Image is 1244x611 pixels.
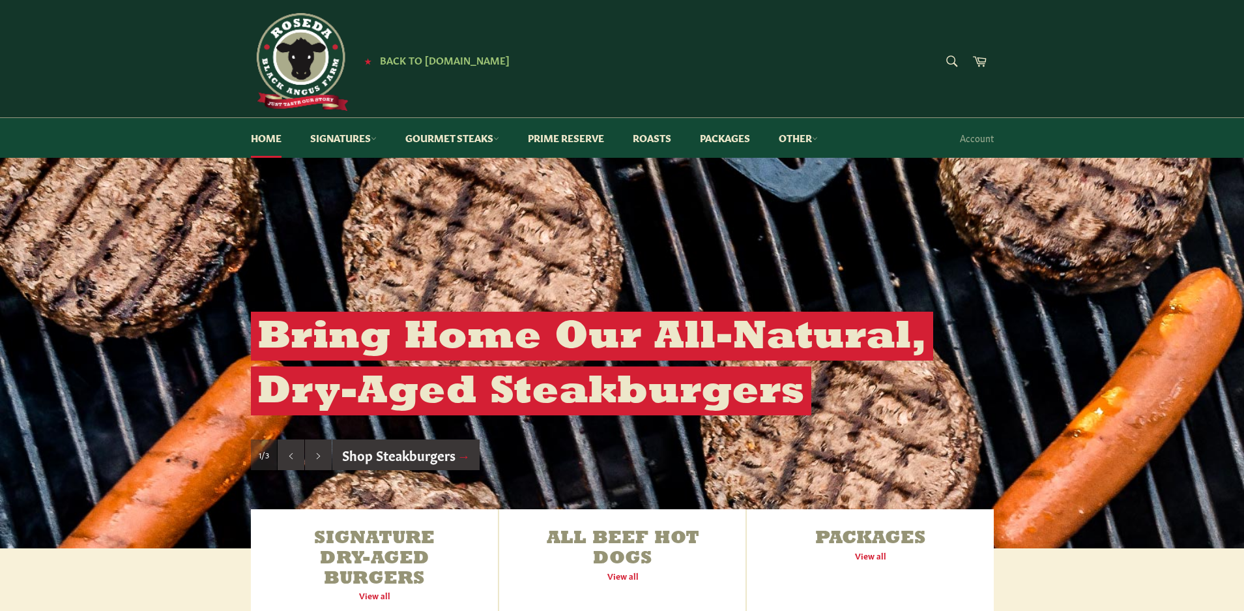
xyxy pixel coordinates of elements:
[687,118,763,158] a: Packages
[364,55,371,66] span: ★
[380,53,510,67] span: Back to [DOMAIN_NAME]
[392,118,512,158] a: Gourmet Steaks
[620,118,684,158] a: Roasts
[251,440,277,471] div: Slide 1, current
[766,118,831,158] a: Other
[259,449,269,460] span: 1/3
[297,118,390,158] a: Signatures
[238,118,295,158] a: Home
[251,13,349,111] img: Roseda Beef
[332,440,480,471] a: Shop Steakburgers
[358,55,510,66] a: ★ Back to [DOMAIN_NAME]
[305,440,332,471] button: Next slide
[457,445,470,464] span: →
[515,118,617,158] a: Prime Reserve
[953,119,1000,157] a: Account
[278,440,304,471] button: Previous slide
[251,312,933,415] h2: Bring Home Our All-Natural, Dry-Aged Steakburgers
